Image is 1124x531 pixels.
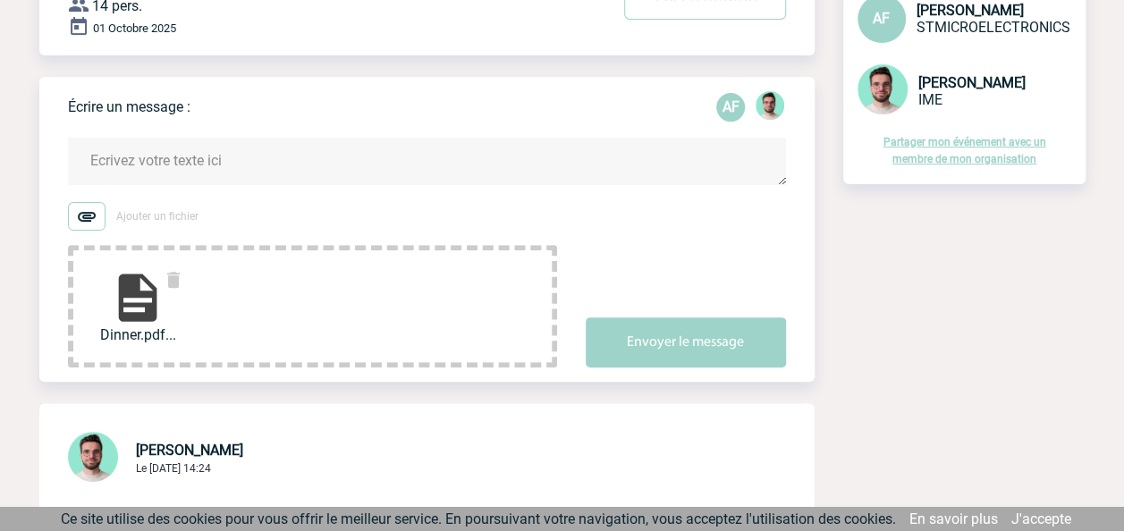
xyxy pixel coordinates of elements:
button: Envoyer le message [586,317,786,367]
span: Ce site utilise des cookies pour vous offrir le meilleur service. En poursuivant votre navigation... [61,510,896,527]
span: [PERSON_NAME] [917,2,1024,19]
span: Ajouter un fichier [116,210,199,223]
img: delete.svg [163,269,184,291]
img: file-document.svg [109,269,166,326]
p: Écrire un message : [68,98,190,115]
span: STMICROELECTRONICS [917,19,1070,36]
p: AF [716,93,745,122]
div: Aline FISCHER [716,93,745,122]
span: [PERSON_NAME] [136,442,243,459]
img: 121547-2.png [756,91,784,120]
img: 121547-2.png [68,432,118,482]
span: Dinner.pdf... [91,326,184,343]
img: 121547-2.png [858,64,908,114]
span: AF [873,10,890,27]
span: 01 Octobre 2025 [93,21,176,35]
a: Partager mon événement avec un membre de mon organisation [883,136,1046,165]
span: Le [DATE] 14:24 [136,462,211,475]
span: [PERSON_NAME] [918,74,1026,91]
span: IME [918,91,942,108]
div: Benjamin ROLAND [756,91,784,123]
a: En savoir plus [909,510,998,527]
a: J'accepte [1011,510,1071,527]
